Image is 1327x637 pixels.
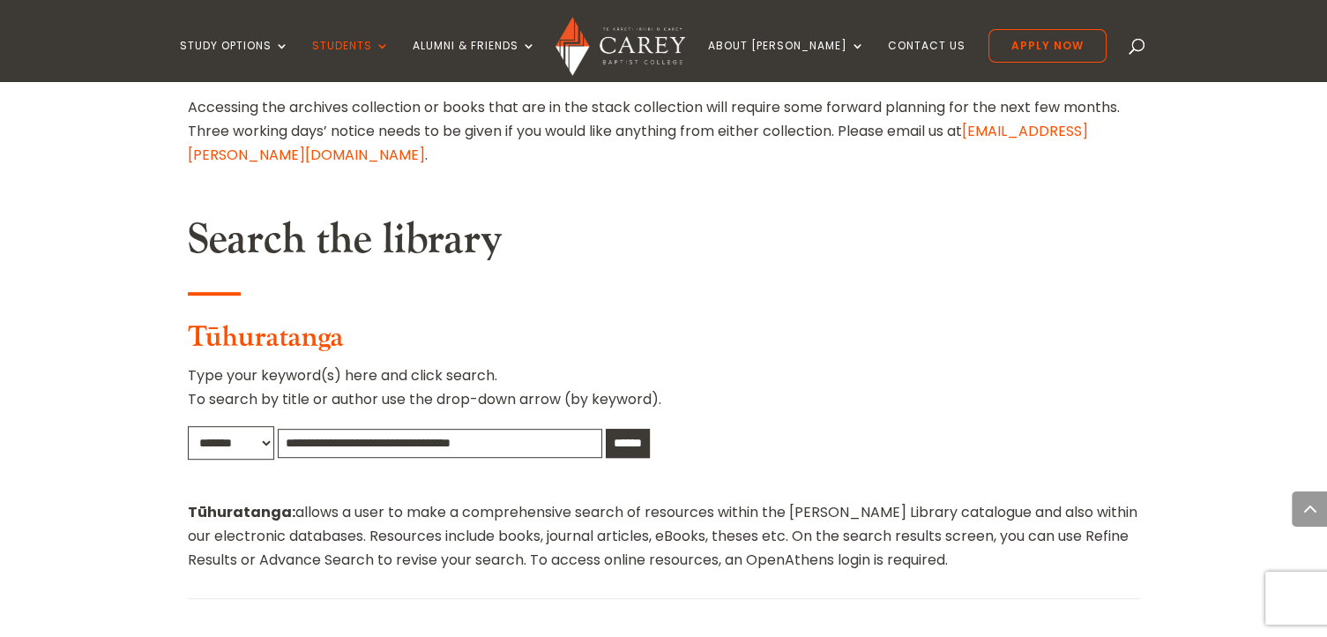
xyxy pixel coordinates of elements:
[555,17,685,76] img: Carey Baptist College
[188,214,1140,274] h2: Search the library
[188,363,1140,425] p: Type your keyword(s) here and click search. To search by title or author use the drop-down arrow ...
[312,40,390,81] a: Students
[413,40,536,81] a: Alumni & Friends
[988,29,1107,63] a: Apply Now
[188,502,295,522] strong: Tūhuratanga:
[188,95,1140,168] p: Accessing the archives collection or books that are in the stack collection will require some for...
[188,500,1140,573] p: allows a user to make a comprehensive search of resources within the [PERSON_NAME] Library catalo...
[888,40,965,81] a: Contact Us
[180,40,289,81] a: Study Options
[188,321,1140,363] h3: Tūhuratanga
[708,40,865,81] a: About [PERSON_NAME]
